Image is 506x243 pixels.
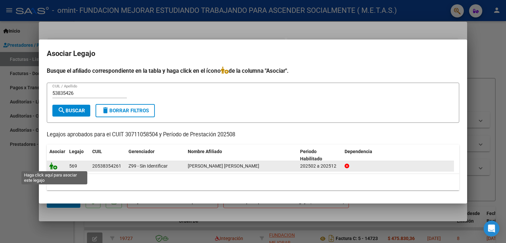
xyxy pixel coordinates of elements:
[69,149,84,154] span: Legajo
[58,108,85,114] span: Buscar
[58,106,66,114] mat-icon: search
[67,145,90,166] datatable-header-cell: Legajo
[47,131,459,139] p: Legajos aprobados para el CUIT 30711058504 y Período de Prestación 202508
[47,145,67,166] datatable-header-cell: Asociar
[484,221,499,236] div: Open Intercom Messenger
[128,149,155,154] span: Gerenciador
[47,47,459,60] h2: Asociar Legajo
[47,67,459,75] h4: Busque el afiliado correspondiente en la tabla y haga click en el ícono de la columna "Asociar".
[49,149,65,154] span: Asociar
[128,163,168,169] span: Z99 - Sin Identificar
[300,149,322,162] span: Periodo Habilitado
[297,145,342,166] datatable-header-cell: Periodo Habilitado
[345,149,372,154] span: Dependencia
[90,145,126,166] datatable-header-cell: CUIL
[52,105,90,117] button: Buscar
[92,162,121,170] div: 20538354261
[185,145,297,166] datatable-header-cell: Nombre Afiliado
[69,163,77,169] span: 569
[300,162,339,170] div: 202502 a 202512
[96,104,155,117] button: Borrar Filtros
[126,145,185,166] datatable-header-cell: Gerenciador
[101,108,149,114] span: Borrar Filtros
[47,174,459,190] div: 1 registros
[188,163,259,169] span: MARQUEZ ALVARO AGUSTIN
[101,106,109,114] mat-icon: delete
[188,149,222,154] span: Nombre Afiliado
[342,145,454,166] datatable-header-cell: Dependencia
[92,149,102,154] span: CUIL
